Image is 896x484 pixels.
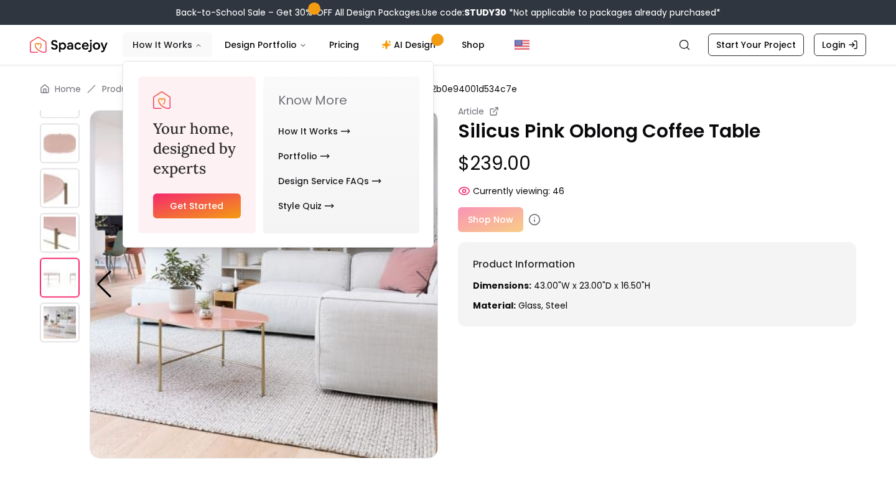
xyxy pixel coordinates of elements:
img: https://storage.googleapis.com/spacejoy-main/assets/5ebc38bc2b0e94001d534c7e/product_2_4f1p5i68mgn [40,78,80,118]
span: glass, steel [518,299,567,312]
strong: Dimensions: [473,279,531,292]
img: Spacejoy Logo [153,91,170,109]
a: Pricing [319,32,369,57]
a: Start Your Project [708,34,804,56]
p: $239.00 [458,152,856,175]
a: Shop [452,32,495,57]
img: United States [515,37,530,52]
a: Portfolio [278,144,330,169]
a: Product-view [102,83,161,95]
span: 46 [553,185,564,197]
img: https://storage.googleapis.com/spacejoy-main/assets/5ebc38bc2b0e94001d534c7e/product_6_908hcldck80c [40,258,80,297]
nav: Main [123,32,495,57]
img: https://storage.googleapis.com/spacejoy-main/assets/5ebc38bc2b0e94001d534c7e/product_3_p8nh765c78mf [40,123,80,163]
img: https://storage.googleapis.com/spacejoy-main/assets/5ebc38bc2b0e94001d534c7e/product_4_d8n5113de7j [40,168,80,208]
span: Use code: [422,6,506,19]
nav: breadcrumb [40,83,856,95]
h3: Your home, designed by experts [153,119,241,179]
span: *Not applicable to packages already purchased* [506,6,721,19]
img: https://storage.googleapis.com/spacejoy-main/assets/5ebc38bc2b0e94001d534c7e/product_5_5p84ja6jpid5 [40,213,80,253]
h6: Product Information [473,257,841,272]
p: Know More [278,91,404,109]
div: Back-to-School Sale – Get 30% OFF All Design Packages. [176,6,721,19]
span: Currently viewing: [473,185,550,197]
img: Spacejoy Logo [30,32,108,57]
button: Design Portfolio [215,32,317,57]
b: STUDY30 [464,6,506,19]
a: Home [55,83,81,95]
nav: Global [30,25,866,65]
p: Silicus Pink Oblong Coffee Table [458,120,856,142]
button: How It Works [123,32,212,57]
img: https://storage.googleapis.com/spacejoy-main/assets/5ebc38bc2b0e94001d534c7e/product_7_ga1p2fplk5l [90,110,438,458]
img: https://storage.googleapis.com/spacejoy-main/assets/5ebc38bc2b0e94001d534c7e/product_7_ga1p2fplk5l [40,302,80,342]
a: Get Started [153,193,241,218]
a: Design Service FAQs [278,169,381,193]
a: How It Works [278,119,350,144]
a: AI Design [371,32,449,57]
div: How It Works [123,62,434,248]
a: Spacejoy [30,32,108,57]
a: Style Quiz [278,193,334,218]
p: 43.00"W x 23.00"D x 16.50"H [473,279,841,292]
small: Article [458,105,484,118]
a: Login [814,34,866,56]
strong: Material: [473,299,516,312]
a: Spacejoy [153,91,170,109]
